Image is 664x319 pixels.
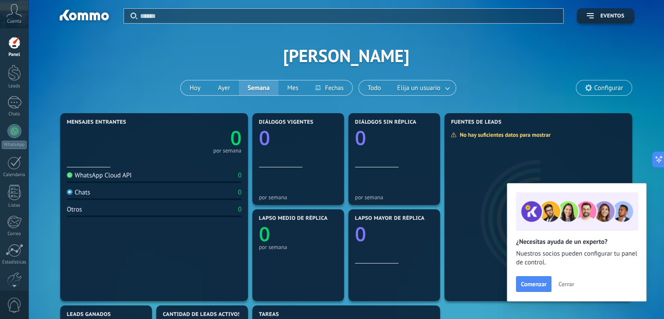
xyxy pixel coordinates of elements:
[259,244,337,250] div: por semana
[594,84,623,92] span: Configurar
[259,221,270,247] text: 0
[259,215,328,222] span: Lapso medio de réplica
[2,172,27,178] div: Calendario
[239,80,279,95] button: Semana
[359,80,390,95] button: Todo
[2,111,27,117] div: Chats
[355,125,366,151] text: 0
[2,52,27,58] div: Panel
[67,119,126,125] span: Mensajes entrantes
[516,276,551,292] button: Comenzar
[355,221,366,247] text: 0
[67,171,132,180] div: WhatsApp Cloud API
[390,80,456,95] button: Elija un usuario
[355,119,416,125] span: Diálogos sin réplica
[2,141,27,149] div: WhatsApp
[451,119,502,125] span: Fuentes de leads
[451,131,557,139] div: No hay suficientes datos para mostrar
[209,80,239,95] button: Ayer
[396,82,442,94] span: Elija un usuario
[163,312,241,318] span: Cantidad de leads activos
[230,125,241,151] text: 0
[259,119,313,125] span: Diálogos vigentes
[67,189,72,195] img: Chats
[2,260,27,265] div: Estadísticas
[238,171,241,180] div: 0
[2,83,27,89] div: Leads
[259,312,279,318] span: Tareas
[558,281,574,287] span: Cerrar
[516,238,637,246] h2: ¿Necesitas ayuda de un experto?
[554,277,578,291] button: Cerrar
[67,205,82,214] div: Otros
[600,13,624,19] span: Eventos
[355,194,433,201] div: por semana
[521,281,547,287] span: Comenzar
[516,250,637,267] span: Nuestros socios pueden configurar tu panel de control.
[307,80,352,95] button: Fechas
[181,80,209,95] button: Hoy
[259,194,337,201] div: por semana
[2,231,27,237] div: Correo
[259,125,270,151] text: 0
[238,205,241,214] div: 0
[279,80,307,95] button: Mes
[238,188,241,197] div: 0
[577,8,634,24] button: Eventos
[67,172,72,178] img: WhatsApp Cloud API
[7,19,21,24] span: Cuenta
[67,312,111,318] span: Leads ganados
[67,188,90,197] div: Chats
[213,149,241,153] div: por semana
[355,215,424,222] span: Lapso mayor de réplica
[154,125,241,151] a: 0
[2,203,27,208] div: Listas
